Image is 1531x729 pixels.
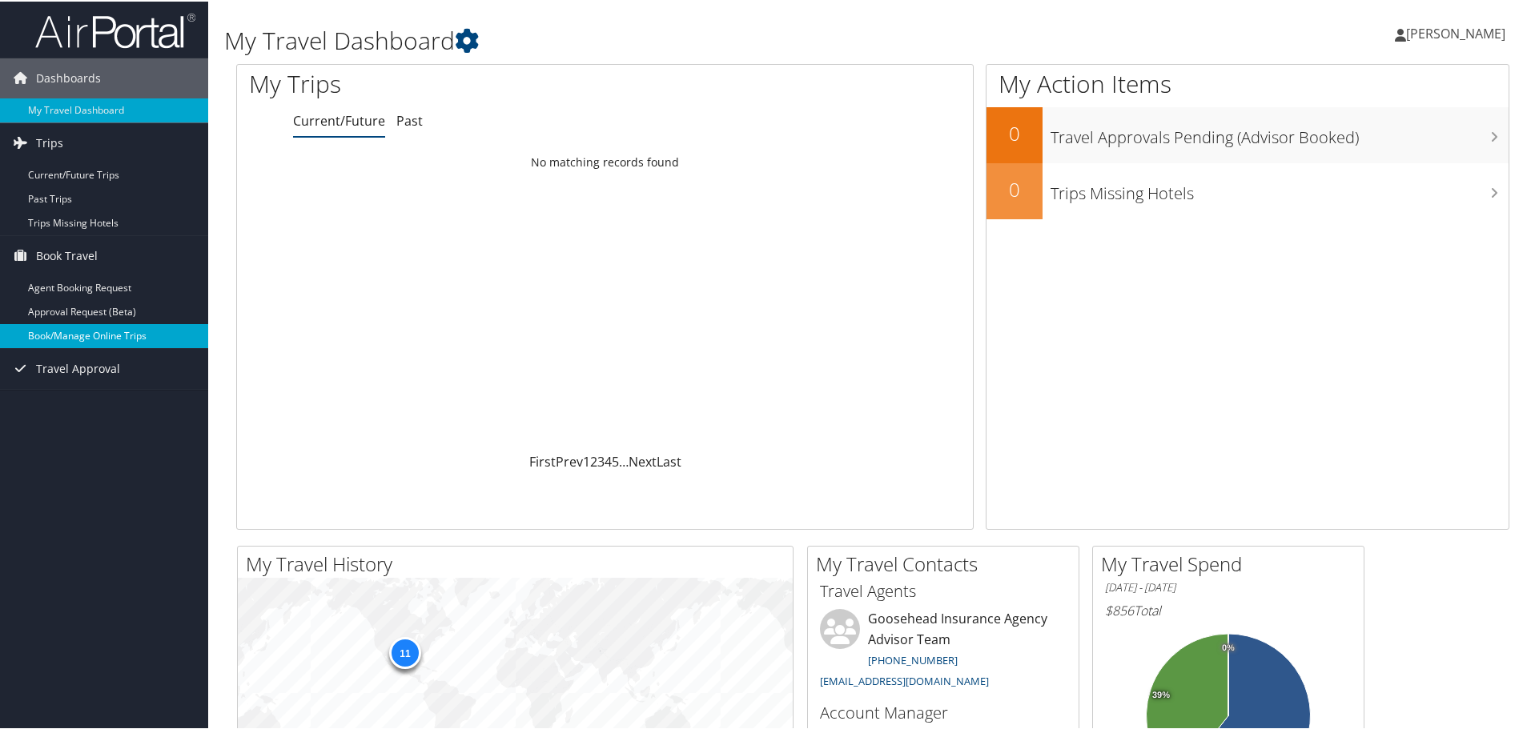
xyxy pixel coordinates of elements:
[590,451,597,469] a: 2
[657,451,681,469] a: Last
[1105,600,1352,618] h6: Total
[1105,600,1134,618] span: $856
[1051,117,1509,147] h3: Travel Approvals Pending (Advisor Booked)
[35,10,195,48] img: airportal-logo.png
[36,234,98,274] span: Book Travel
[36,122,63,162] span: Trips
[389,635,421,667] div: 11
[820,579,1067,601] h3: Travel Agents
[619,451,629,469] span: …
[987,162,1509,218] a: 0Trips Missing Hotels
[396,110,423,128] a: Past
[987,174,1043,202] h2: 0
[1101,549,1364,576] h2: My Travel Spend
[820,672,989,687] a: [EMAIL_ADDRESS][DOMAIN_NAME]
[1152,689,1170,699] tspan: 39%
[605,451,612,469] a: 4
[1105,579,1352,594] h6: [DATE] - [DATE]
[629,451,657,469] a: Next
[293,110,385,128] a: Current/Future
[868,651,958,666] a: [PHONE_NUMBER]
[246,549,793,576] h2: My Travel History
[36,57,101,97] span: Dashboards
[816,549,1079,576] h2: My Travel Contacts
[224,22,1089,56] h1: My Travel Dashboard
[987,66,1509,99] h1: My Action Items
[36,347,120,387] span: Travel Approval
[612,451,619,469] a: 5
[987,118,1043,146] h2: 0
[987,106,1509,162] a: 0Travel Approvals Pending (Advisor Booked)
[1406,23,1505,41] span: [PERSON_NAME]
[820,700,1067,723] h3: Account Manager
[249,66,654,99] h1: My Trips
[597,451,605,469] a: 3
[556,451,583,469] a: Prev
[1222,642,1235,651] tspan: 0%
[812,607,1075,693] li: Goosehead Insurance Agency Advisor Team
[583,451,590,469] a: 1
[1051,173,1509,203] h3: Trips Missing Hotels
[1395,8,1521,56] a: [PERSON_NAME]
[529,451,556,469] a: First
[237,146,973,175] td: No matching records found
